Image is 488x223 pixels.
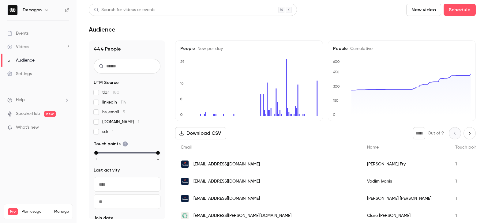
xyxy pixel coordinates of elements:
span: 180 [113,90,119,95]
span: UTM Source [94,80,119,86]
button: Schedule [444,4,476,16]
span: [EMAIL_ADDRESS][DOMAIN_NAME] [193,161,260,168]
li: help-dropdown-opener [7,97,69,103]
img: Decagon [8,5,17,15]
span: linkedin [102,99,126,105]
text: 150 [333,98,339,103]
span: [EMAIL_ADDRESS][PERSON_NAME][DOMAIN_NAME] [193,213,291,219]
div: Videos [7,44,29,50]
span: New per day [195,47,223,51]
div: [PERSON_NAME] [PERSON_NAME] [361,190,449,207]
span: 1 [96,156,97,162]
button: Next page [464,127,476,139]
input: To [94,194,160,209]
div: Events [7,30,28,36]
h5: People [333,46,471,52]
span: [DOMAIN_NAME] [102,119,139,125]
div: 1 [449,190,486,207]
span: 4 [157,156,159,162]
div: min [94,151,98,155]
span: new [44,111,56,117]
span: 5 [123,110,125,114]
h1: 444 People [94,45,160,53]
span: 1 [138,120,139,124]
span: sdr [102,129,114,135]
h5: People [180,46,318,52]
input: From [94,177,160,192]
span: Cumulative [348,47,373,51]
div: Settings [7,71,32,77]
div: [PERSON_NAME] Fry [361,156,449,173]
div: Search for videos or events [94,7,155,13]
text: 0 [180,112,183,117]
span: hs_email [102,109,125,115]
img: altruist.com [181,212,189,219]
div: max [156,151,160,155]
div: Audience [7,57,35,63]
text: 0 [333,112,336,117]
a: SpeakerHub [16,111,40,117]
span: tldr [102,89,119,96]
h1: Audience [89,26,115,33]
span: 114 [121,100,126,104]
span: Last activity [94,167,120,173]
img: collectfanatics.com [181,161,189,168]
button: New video [406,4,441,16]
span: Name [367,145,379,149]
div: Vadim Ivanis [361,173,449,190]
text: 450 [333,70,340,74]
span: What's new [16,124,39,131]
text: 29 [180,59,185,64]
button: Download CSV [175,127,226,139]
span: Pro [8,208,18,215]
div: 1 [449,173,486,190]
span: Touch points [94,141,128,147]
img: collectfanatics.com [181,195,189,202]
a: Manage [54,209,69,214]
img: collectfanatics.com [181,178,189,185]
text: 600 [333,59,340,64]
text: 300 [333,84,340,89]
p: Out of 9 [428,130,444,136]
text: 16 [180,81,184,85]
span: [EMAIL_ADDRESS][DOMAIN_NAME] [193,178,260,185]
span: [EMAIL_ADDRESS][DOMAIN_NAME] [193,195,260,202]
span: Help [16,97,25,103]
span: Plan usage [22,209,51,214]
span: Join date [94,215,114,221]
div: 1 [449,156,486,173]
span: Touch points [455,145,480,149]
span: 1 [112,130,114,134]
text: 8 [180,97,182,101]
h6: Decagon [23,7,42,13]
span: Email [181,145,192,149]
